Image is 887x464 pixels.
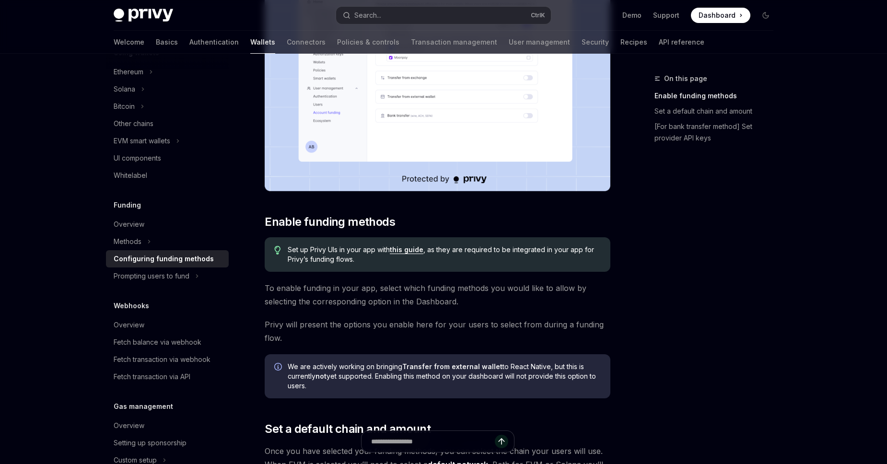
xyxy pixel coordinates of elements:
[106,267,229,285] button: Toggle Prompting users to fund section
[114,31,144,54] a: Welcome
[156,31,178,54] a: Basics
[114,401,173,412] h5: Gas management
[106,216,229,233] a: Overview
[114,170,147,181] div: Whitelabel
[691,8,750,23] a: Dashboard
[495,435,508,448] button: Send message
[337,31,399,54] a: Policies & controls
[106,316,229,334] a: Overview
[287,31,326,54] a: Connectors
[654,104,781,119] a: Set a default chain and amount
[114,336,201,348] div: Fetch balance via webhook
[106,417,229,434] a: Overview
[114,219,144,230] div: Overview
[315,372,327,380] strong: not
[114,9,173,22] img: dark logo
[106,233,229,250] button: Toggle Methods section
[114,101,135,112] div: Bitcoin
[288,362,601,391] span: We are actively working on bringing to React Native, but this is currently yet supported. Enablin...
[371,431,495,452] input: Ask a question...
[654,119,781,146] a: [For bank transfer method] Set provider API keys
[654,88,781,104] a: Enable funding methods
[106,132,229,150] button: Toggle EVM smart wallets section
[114,354,210,365] div: Fetch transaction via webhook
[114,66,143,78] div: Ethereum
[114,135,170,147] div: EVM smart wallets
[402,362,502,371] strong: Transfer from external wallet
[531,12,545,19] span: Ctrl K
[106,63,229,81] button: Toggle Ethereum section
[106,115,229,132] a: Other chains
[582,31,609,54] a: Security
[274,363,284,372] svg: Info
[106,351,229,368] a: Fetch transaction via webhook
[250,31,275,54] a: Wallets
[411,31,497,54] a: Transaction management
[106,368,229,385] a: Fetch transaction via API
[114,83,135,95] div: Solana
[265,421,431,437] span: Set a default chain and amount
[620,31,647,54] a: Recipes
[114,152,161,164] div: UI components
[114,236,141,247] div: Methods
[106,98,229,115] button: Toggle Bitcoin section
[189,31,239,54] a: Authentication
[336,7,551,24] button: Open search
[106,434,229,452] a: Setting up sponsorship
[106,150,229,167] a: UI components
[653,11,679,20] a: Support
[758,8,773,23] button: Toggle dark mode
[106,81,229,98] button: Toggle Solana section
[114,199,141,211] h5: Funding
[509,31,570,54] a: User management
[265,214,395,230] span: Enable funding methods
[664,73,707,84] span: On this page
[274,246,281,255] svg: Tip
[114,319,144,331] div: Overview
[106,250,229,267] a: Configuring funding methods
[265,281,610,308] span: To enable funding in your app, select which funding methods you would like to allow by selecting ...
[106,334,229,351] a: Fetch balance via webhook
[114,118,153,129] div: Other chains
[114,371,190,383] div: Fetch transaction via API
[699,11,735,20] span: Dashboard
[390,245,423,254] a: this guide
[106,167,229,184] a: Whitelabel
[354,10,381,21] div: Search...
[114,270,189,282] div: Prompting users to fund
[114,300,149,312] h5: Webhooks
[114,253,214,265] div: Configuring funding methods
[659,31,704,54] a: API reference
[114,437,187,449] div: Setting up sponsorship
[288,245,601,264] span: Set up Privy UIs in your app with , as they are required to be integrated in your app for Privy’s...
[265,318,610,345] span: Privy will present the options you enable here for your users to select from during a funding flow.
[114,420,144,431] div: Overview
[622,11,642,20] a: Demo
